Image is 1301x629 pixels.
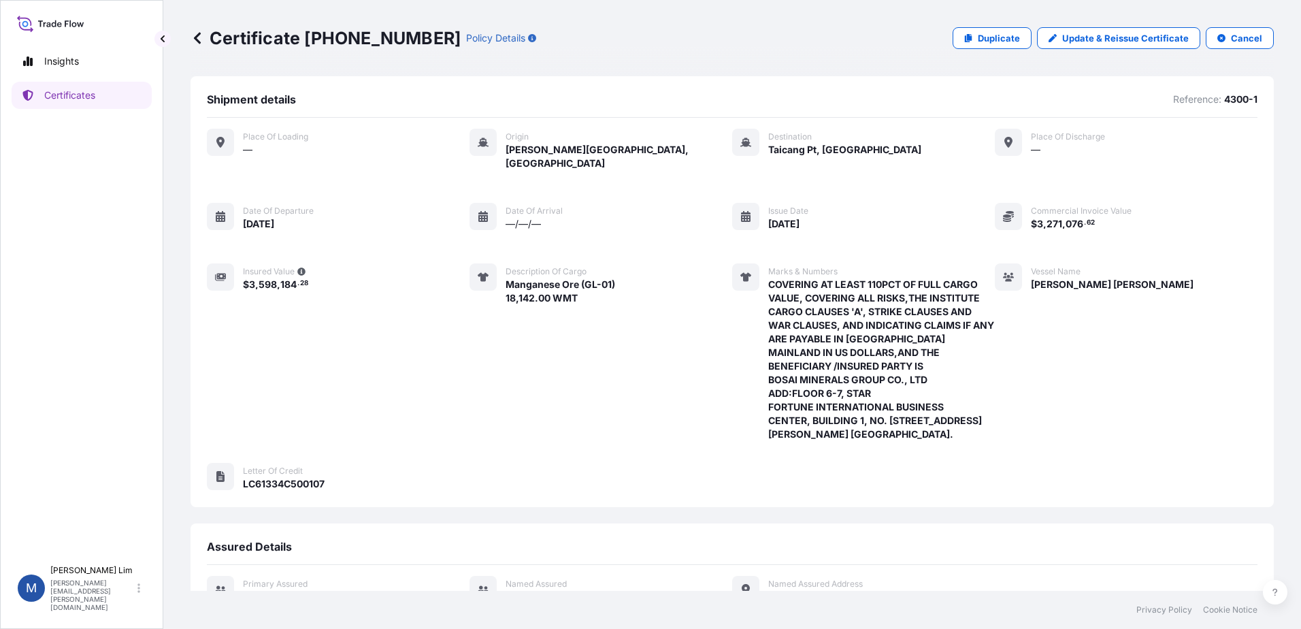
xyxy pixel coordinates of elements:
[1031,131,1105,142] span: Place of discharge
[506,206,563,216] span: Date of arrival
[1066,219,1083,229] span: 076
[280,280,297,289] span: 184
[243,477,325,491] span: LC61334C500107
[207,93,296,106] span: Shipment details
[44,88,95,102] p: Certificates
[243,266,295,277] span: Insured Value
[1043,219,1047,229] span: ,
[243,280,249,289] span: $
[768,579,863,590] span: Named Assured Address
[26,581,37,595] span: M
[243,466,303,477] span: Letter of Credit
[768,278,995,441] span: COVERING AT LEAST 110PCT OF FULL CARGO VALUE, COVERING ALL RISKS,THE INSTITUTE CARGO CLAUSES 'A',...
[243,131,308,142] span: Place of Loading
[506,217,541,231] span: —/—/—
[1203,604,1257,615] a: Cookie Notice
[506,131,529,142] span: Origin
[1047,219,1062,229] span: 271
[768,131,812,142] span: Destination
[1031,219,1037,229] span: $
[1031,266,1081,277] span: Vessel Name
[978,31,1020,45] p: Duplicate
[768,143,921,157] span: Taicang Pt, [GEOGRAPHIC_DATA]
[1037,27,1200,49] a: Update & Reissue Certificate
[300,281,308,286] span: 28
[44,54,79,68] p: Insights
[243,217,274,231] span: [DATE]
[1084,221,1086,225] span: .
[1062,31,1189,45] p: Update & Reissue Certificate
[243,590,374,604] span: Samancor Marketing Pte Ltd
[1206,27,1274,49] button: Cancel
[297,281,299,286] span: .
[768,590,778,604] span: —
[191,27,461,49] p: Certificate [PHONE_NUMBER]
[506,143,732,170] span: [PERSON_NAME][GEOGRAPHIC_DATA], [GEOGRAPHIC_DATA]
[1173,93,1221,106] p: Reference:
[277,280,280,289] span: ,
[12,82,152,109] a: Certificates
[466,31,525,45] p: Policy Details
[50,565,135,576] p: [PERSON_NAME] Lim
[506,266,587,277] span: Description of cargo
[50,579,135,611] p: [PERSON_NAME][EMAIL_ADDRESS][PERSON_NAME][DOMAIN_NAME]
[1031,278,1193,291] span: [PERSON_NAME] [PERSON_NAME]
[12,48,152,75] a: Insights
[255,280,259,289] span: ,
[243,206,314,216] span: Date of departure
[1231,31,1262,45] p: Cancel
[259,280,277,289] span: 598
[1037,219,1043,229] span: 3
[768,266,838,277] span: Marks & Numbers
[506,579,567,590] span: Named Assured
[1031,143,1040,157] span: —
[1087,221,1095,225] span: 62
[768,217,800,231] span: [DATE]
[243,579,308,590] span: Primary assured
[207,540,292,553] span: Assured Details
[1062,219,1066,229] span: ,
[506,278,615,305] span: Manganese Ore (GL-01) 18,142.00 WMT
[1031,206,1132,216] span: Commercial Invoice Value
[243,143,252,157] span: —
[506,590,515,604] span: —
[953,27,1032,49] a: Duplicate
[1136,604,1192,615] a: Privacy Policy
[768,206,808,216] span: Issue Date
[249,280,255,289] span: 3
[1224,93,1257,106] p: 4300-1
